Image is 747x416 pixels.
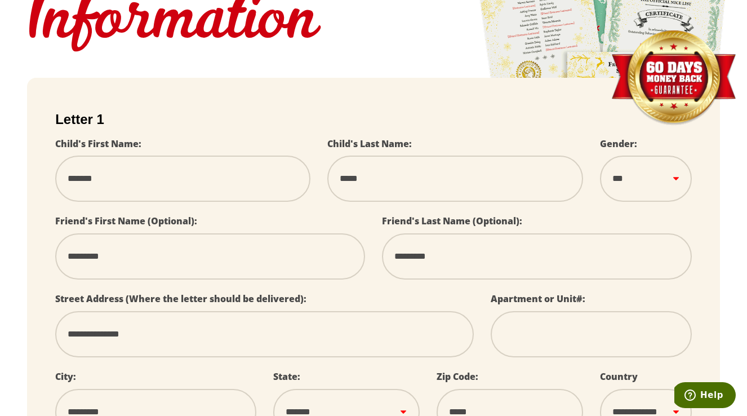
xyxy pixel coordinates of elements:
[55,293,306,305] label: Street Address (Where the letter should be delivered):
[327,138,412,150] label: Child's Last Name:
[600,138,637,150] label: Gender:
[55,112,692,127] h2: Letter 1
[491,293,585,305] label: Apartment or Unit#:
[610,30,737,126] img: Money Back Guarantee
[600,370,638,383] label: Country
[55,370,76,383] label: City:
[382,215,522,227] label: Friend's Last Name (Optional):
[55,215,197,227] label: Friend's First Name (Optional):
[55,138,141,150] label: Child's First Name:
[437,370,478,383] label: Zip Code:
[674,382,736,410] iframe: Opens a widget where you can find more information
[273,370,300,383] label: State:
